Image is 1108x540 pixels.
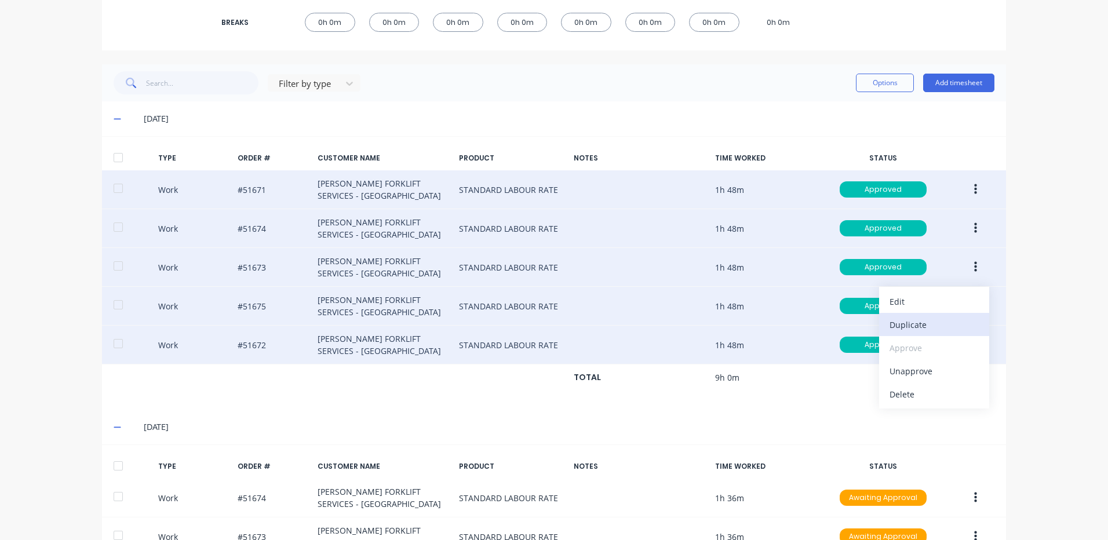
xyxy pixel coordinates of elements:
div: Delete [890,386,979,403]
div: Approve [890,340,979,356]
div: Approved [840,220,927,236]
div: 0h 0m [561,13,611,32]
div: STATUS [830,153,936,163]
div: 0h 0m [753,13,804,32]
div: Unapprove [890,363,979,380]
div: Approved [840,181,927,198]
div: [DATE] [144,112,994,125]
div: BREAKS [221,17,268,28]
div: TYPE [158,461,229,472]
div: 0h 0m [689,13,739,32]
div: 0h 0m [433,13,483,32]
div: Approved [840,259,927,275]
div: STATUS [830,461,936,472]
button: Add timesheet [923,74,994,92]
div: 0h 0m [369,13,420,32]
div: PRODUCT [459,461,564,472]
div: TIME WORKED [715,461,821,472]
input: Search... [146,71,259,94]
div: CUSTOMER NAME [318,153,450,163]
div: [DATE] [144,421,994,433]
div: 0h 0m [305,13,355,32]
div: TYPE [158,153,229,163]
div: CUSTOMER NAME [318,461,450,472]
div: Duplicate [890,316,979,333]
div: NOTES [574,153,706,163]
div: ORDER # [238,153,308,163]
div: Approved [840,298,927,314]
div: 0h 0m [497,13,548,32]
button: Options [856,74,914,92]
div: Edit [890,293,979,310]
div: ORDER # [238,461,308,472]
div: 0h 0m [625,13,676,32]
div: TIME WORKED [715,153,821,163]
div: Awaiting Approval [840,490,927,506]
div: NOTES [574,461,706,472]
div: Approved [840,337,927,353]
div: PRODUCT [459,153,564,163]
